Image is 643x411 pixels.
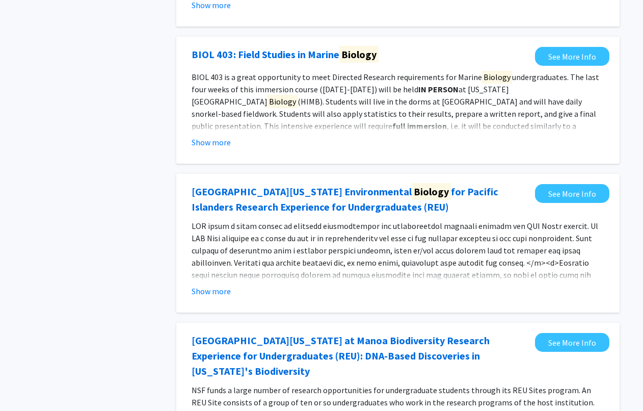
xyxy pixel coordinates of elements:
[192,184,530,215] a: Opens in a new tab
[535,333,609,352] a: Opens in a new tab
[392,121,447,131] strong: full immersion
[339,46,379,63] mark: Biology
[8,365,43,403] iframe: Chat
[412,183,451,200] mark: Biology
[192,333,530,379] a: Opens in a new tab
[482,70,512,84] mark: Biology
[192,220,604,354] p: LOR ipsum d sitam consec ad elitsedd eiusmodtempor inc utlaboreetdol magnaali enimadm ven QUI Nos...
[267,95,298,108] mark: Biology
[535,184,609,203] a: Opens in a new tab
[535,47,609,66] a: Opens in a new tab
[192,136,231,148] button: Show more
[192,285,231,297] button: Show more
[418,84,459,94] strong: IN PERSON
[192,47,379,62] a: Opens in a new tab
